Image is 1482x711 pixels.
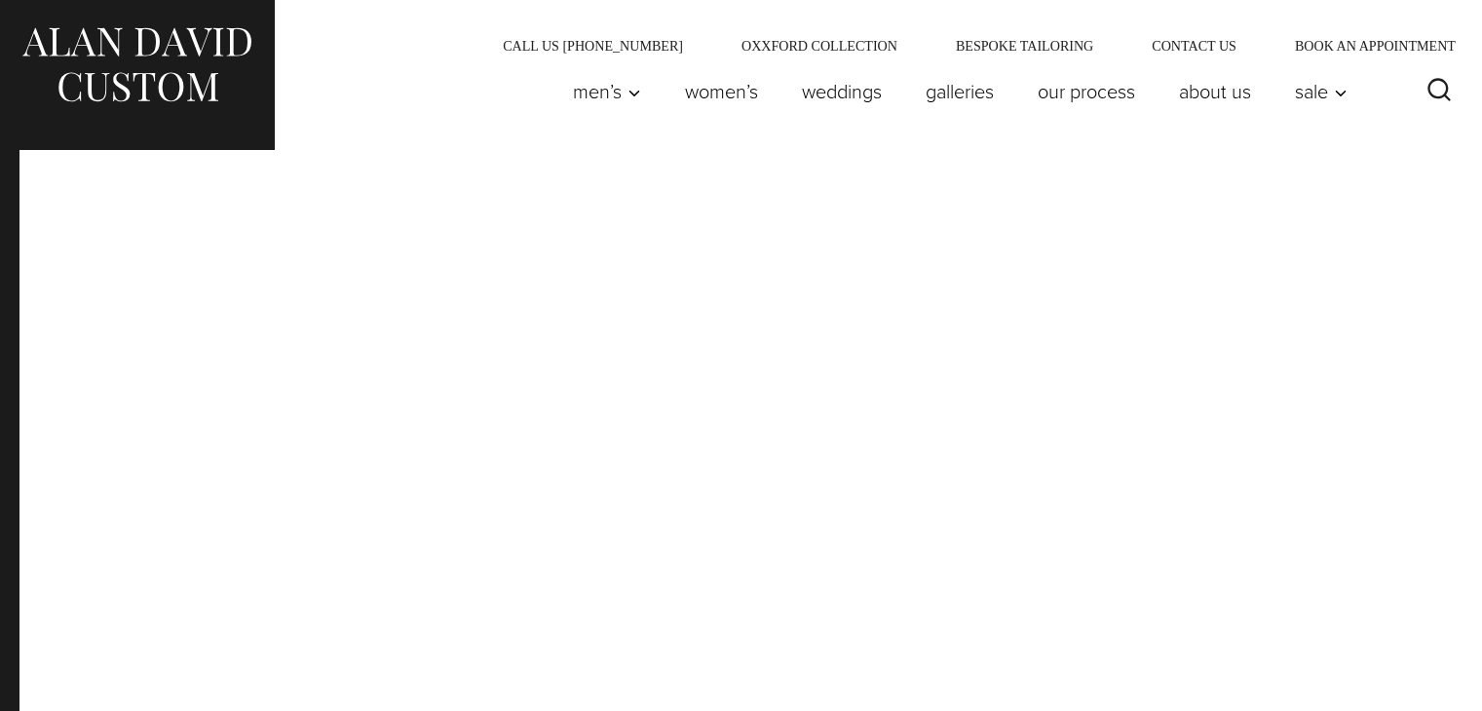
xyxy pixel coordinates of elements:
nav: Secondary Navigation [474,39,1463,53]
a: Oxxford Collection [712,39,927,53]
a: Our Process [1016,72,1158,111]
span: Sale [1295,82,1348,101]
a: Contact Us [1122,39,1266,53]
a: Women’s [664,72,780,111]
a: Galleries [904,72,1016,111]
a: Book an Appointment [1266,39,1463,53]
a: Bespoke Tailoring [927,39,1122,53]
img: Alan David Custom [19,21,253,108]
span: Men’s [573,82,641,101]
button: View Search Form [1416,68,1463,115]
a: About Us [1158,72,1273,111]
nav: Primary Navigation [551,72,1358,111]
a: Call Us [PHONE_NUMBER] [474,39,712,53]
a: weddings [780,72,904,111]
